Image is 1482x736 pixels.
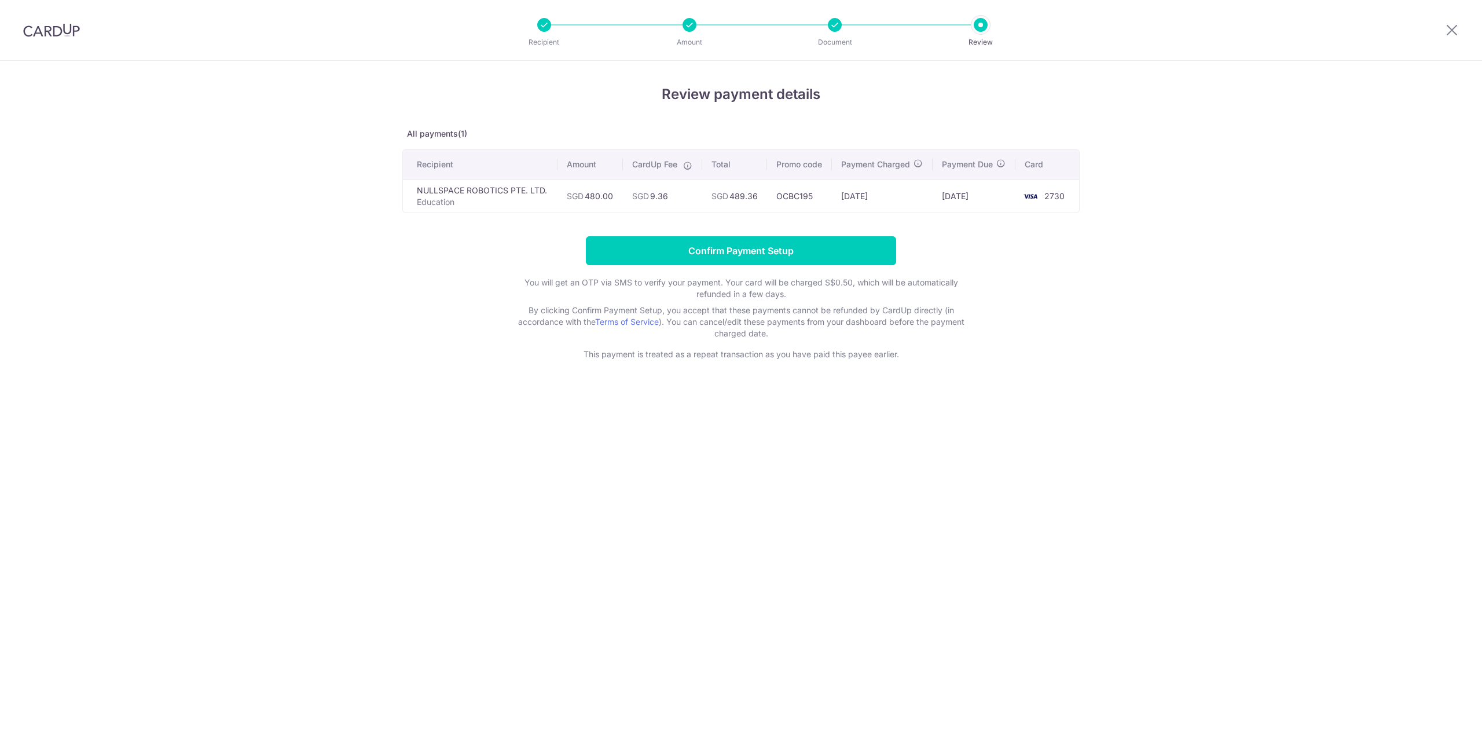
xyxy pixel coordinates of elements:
[402,84,1080,105] h4: Review payment details
[1015,149,1079,180] th: Card
[403,149,557,180] th: Recipient
[792,36,878,48] p: Document
[767,149,832,180] th: Promo code
[501,36,587,48] p: Recipient
[557,149,623,180] th: Amount
[632,159,677,170] span: CardUp Fee
[942,159,993,170] span: Payment Due
[402,128,1080,140] p: All payments(1)
[403,180,557,213] td: NULLSPACE ROBOTICS PTE. LTD.
[933,180,1015,213] td: [DATE]
[938,36,1024,48] p: Review
[767,180,832,213] td: OCBC195
[595,317,659,327] a: Terms of Service
[557,180,623,213] td: 480.00
[1019,189,1042,203] img: <span class="translation_missing" title="translation missing: en.account_steps.new_confirm_form.b...
[832,180,933,213] td: [DATE]
[509,277,973,300] p: You will get an OTP via SMS to verify your payment. Your card will be charged S$0.50, which will ...
[632,191,649,201] span: SGD
[417,196,548,208] p: Education
[1044,191,1065,201] span: 2730
[711,191,728,201] span: SGD
[702,149,768,180] th: Total
[1408,701,1470,730] iframe: Opens a widget where you can find more information
[623,180,702,213] td: 9.36
[647,36,732,48] p: Amount
[841,159,910,170] span: Payment Charged
[702,180,768,213] td: 489.36
[567,191,584,201] span: SGD
[509,305,973,339] p: By clicking Confirm Payment Setup, you accept that these payments cannot be refunded by CardUp di...
[586,236,896,265] input: Confirm Payment Setup
[23,23,80,37] img: CardUp
[509,349,973,360] p: This payment is treated as a repeat transaction as you have paid this payee earlier.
